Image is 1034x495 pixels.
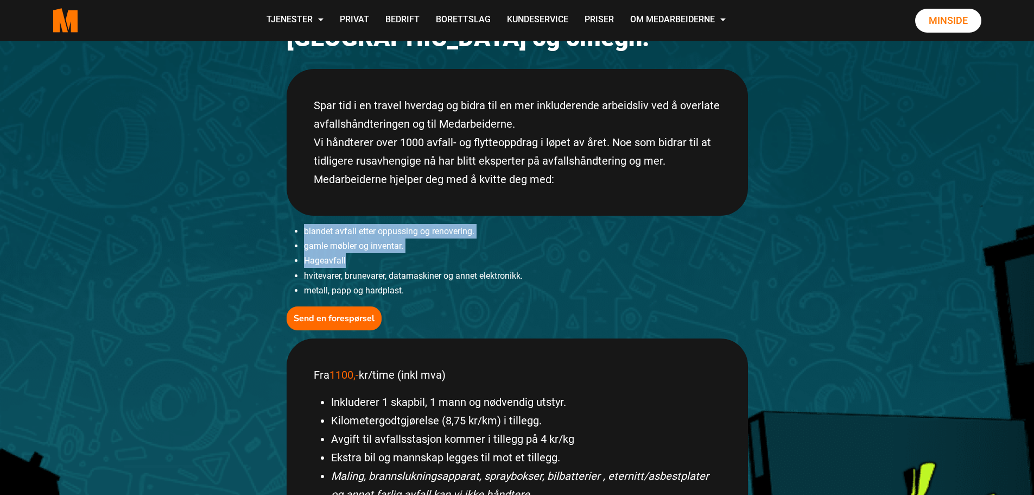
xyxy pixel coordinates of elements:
[331,393,721,411] li: Inkluderer 1 skapbil, 1 mann og nødvendig utstyr.
[294,312,375,324] b: Send en forespørsel
[287,69,748,216] div: Spar tid i en travel hverdag og bidra til en mer inkluderende arbeidsliv ved å overlate avfallshå...
[332,1,377,40] a: Privat
[331,430,721,448] li: Avgift til avfallsstasjon kommer i tillegg på 4 kr/kg
[304,283,748,298] li: metall, papp og hardplast.
[377,1,428,40] a: Bedrift
[304,253,748,268] li: Hageavfall
[499,1,576,40] a: Kundeservice
[287,306,382,330] button: Send en forespørsel
[329,368,359,381] span: 1100,-
[915,9,981,33] a: Minside
[428,1,499,40] a: Borettslag
[304,268,748,283] li: hvitevarer, brunevarer, datamaskiner og annet elektronikk.
[331,448,721,467] li: Ekstra bil og mannskap legges til mot et tillegg.
[331,411,721,430] li: Kilometergodtgjørelse (8,75 kr/km) i tillegg.
[258,1,332,40] a: Tjenester
[622,1,734,40] a: Om Medarbeiderne
[304,224,748,239] li: blandet avfall etter oppussing og renovering.
[314,366,721,384] p: Fra kr/time (inkl mva)
[576,1,622,40] a: Priser
[304,239,748,253] li: gamle møbler og inventar.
